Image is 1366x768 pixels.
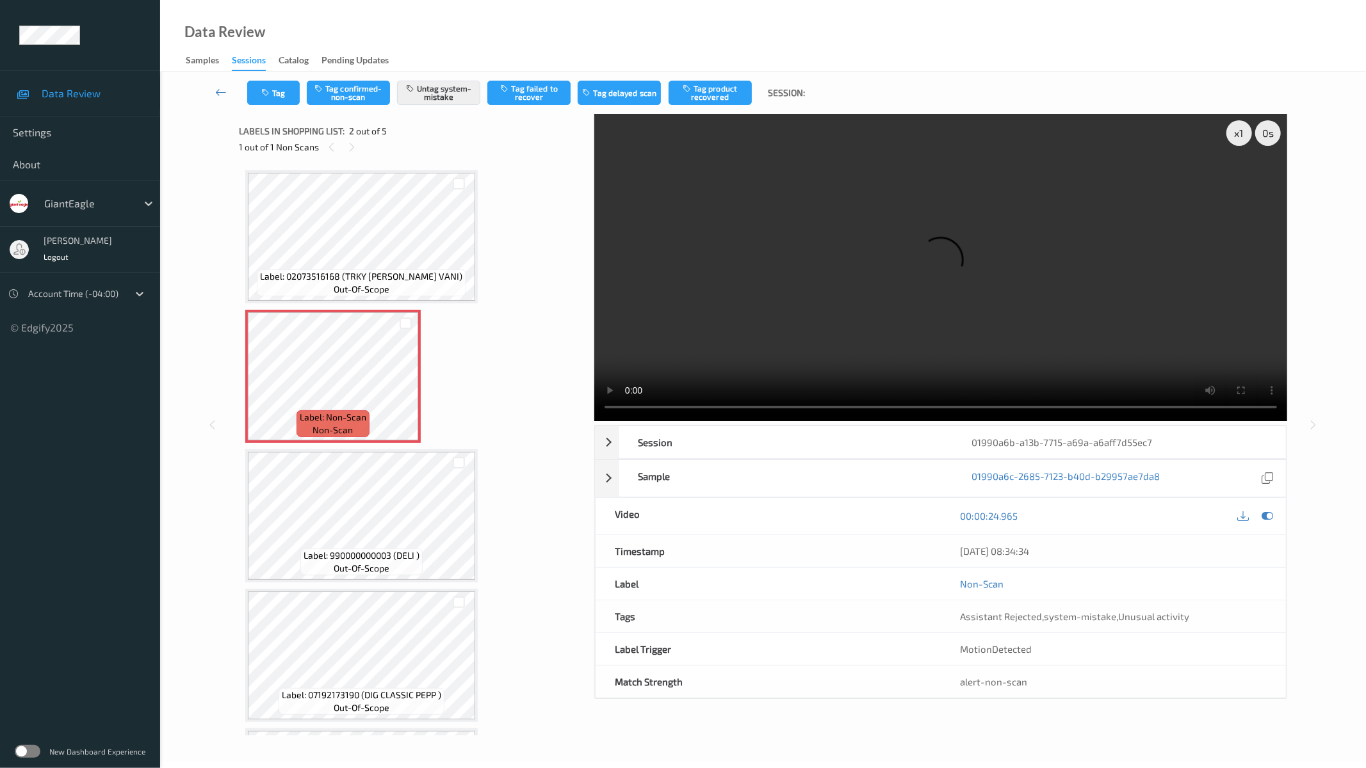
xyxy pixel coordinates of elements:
div: 0 s [1255,120,1281,146]
div: MotionDetected [941,633,1286,665]
div: Session [619,426,952,458]
div: Sample01990a6c-2685-7123-b40d-b29957ae7da8 [595,460,1287,497]
span: out-of-scope [334,562,389,575]
div: Label [596,568,941,600]
span: out-of-scope [334,701,389,714]
span: out-of-scope [334,283,389,296]
div: Data Review [184,26,265,38]
a: Non-Scan [960,577,1004,590]
div: Match Strength [596,666,941,698]
span: Label: Non-Scan [300,411,366,424]
a: Catalog [279,52,321,70]
div: Sessions [232,54,266,71]
div: Samples [186,54,219,70]
div: Label Trigger [596,633,941,665]
div: Session01990a6b-a13b-7715-a69a-a6aff7d55ec7 [595,426,1287,459]
a: Pending Updates [321,52,402,70]
span: , , [960,611,1189,622]
span: Assistant Rejected [960,611,1042,622]
span: Unusual activity [1118,611,1189,622]
span: system-mistake [1044,611,1116,622]
div: Pending Updates [321,54,389,70]
div: [DATE] 08:34:34 [960,545,1267,557]
span: non-scan [313,424,353,436]
span: 2 out of 5 [349,125,387,138]
div: Catalog [279,54,309,70]
span: Session: [768,86,805,99]
button: Tag delayed scan [578,81,661,105]
div: 01990a6b-a13b-7715-a69a-a6aff7d55ec7 [952,426,1286,458]
button: Tag failed to recover [487,81,571,105]
div: x 1 [1226,120,1252,146]
a: Sessions [232,52,279,71]
button: Tag product recovered [669,81,752,105]
div: Video [596,498,941,534]
span: Label: 02073516168 (TRKY [PERSON_NAME] VANI) [260,270,462,283]
div: 1 out of 1 Non Scans [239,139,585,155]
div: Timestamp [596,535,941,567]
span: Label: 07192173190 (DIG CLASSIC PEPP ) [282,689,441,701]
div: alert-non-scan [960,675,1267,688]
div: Sample [619,460,952,497]
a: Samples [186,52,232,70]
button: Tag [247,81,300,105]
span: Label: 990000000003 (DELI ) [304,549,419,562]
a: 00:00:24.965 [960,509,1018,522]
button: Tag confirmed-non-scan [307,81,390,105]
button: Untag system-mistake [397,81,480,105]
a: 01990a6c-2685-7123-b40d-b29957ae7da8 [972,470,1160,487]
span: Labels in shopping list: [239,125,345,138]
div: Tags [596,600,941,632]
